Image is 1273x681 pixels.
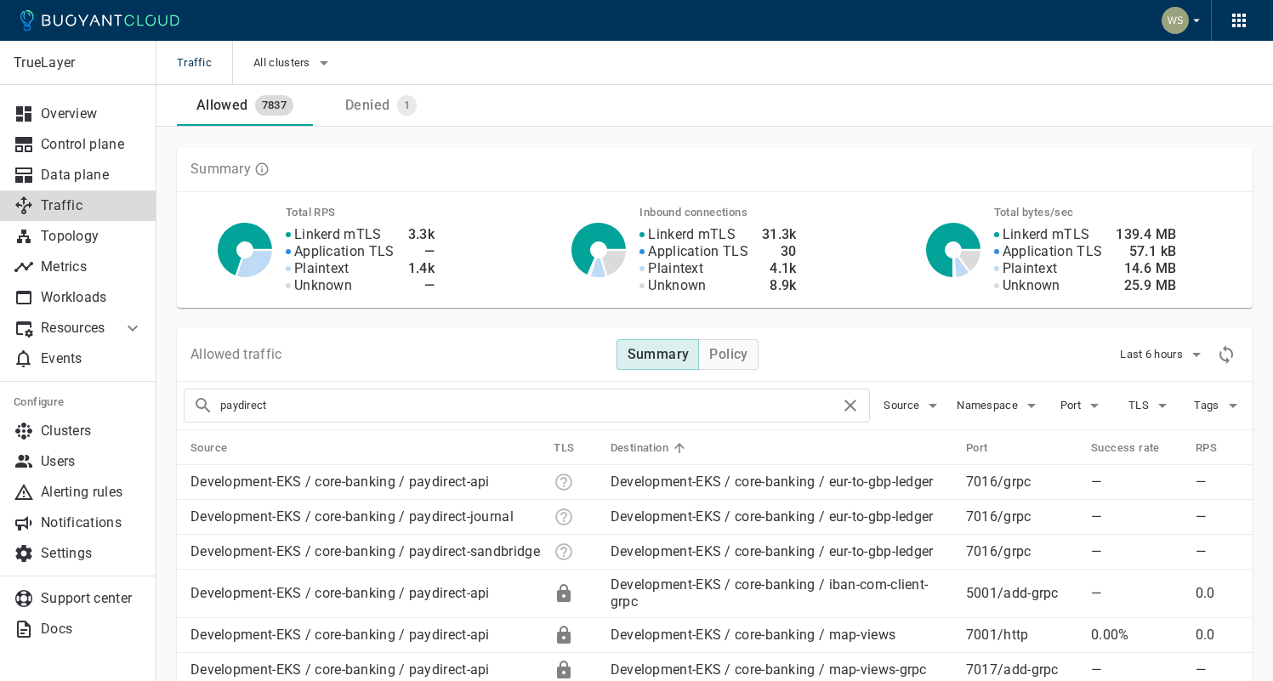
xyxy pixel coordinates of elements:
div: Allowed [190,90,248,114]
h4: — [408,277,435,294]
span: Port [966,440,1010,456]
button: Policy [698,339,758,370]
a: Development-EKS / core-banking / paydirect-api [190,661,490,678]
h4: 57.1 kB [1116,243,1176,260]
a: Denied1 [313,85,449,126]
p: Alerting rules [41,484,143,501]
div: Unknown [554,542,574,562]
a: Development-EKS / core-banking / paydirect-sandbridge [190,543,540,559]
p: Resources [41,320,109,337]
h5: Configure [14,395,143,409]
p: Linkerd mTLS [294,226,382,243]
p: Settings [41,545,143,562]
p: Events [41,350,143,367]
a: Development-EKS / core-banking / map-views [611,627,896,643]
span: Destination [611,440,690,456]
p: 5001 / add-grpc [966,585,1077,602]
h4: Summary [628,346,690,363]
div: Unknown [554,507,574,527]
span: Source [884,399,923,412]
button: Source [884,393,943,418]
input: Search [220,394,840,417]
p: Control plane [41,136,143,153]
span: 7837 [255,99,294,112]
p: 0.00% [1091,627,1182,644]
h5: TLS [554,441,574,455]
button: TLS [1123,393,1178,418]
p: Traffic [41,197,143,214]
a: Development-EKS / core-banking / eur-to-gbp-ledger [611,508,934,525]
p: Linkerd mTLS [1003,226,1090,243]
p: — [1196,508,1239,525]
p: Metrics [41,258,143,275]
div: Refresh metrics [1213,342,1239,367]
h4: Policy [709,346,747,363]
p: 7016 / grpc [966,508,1077,525]
img: Weichung Shaw [1162,7,1189,34]
h5: Destination [611,441,668,455]
a: Development-EKS / core-banking / paydirect-api [190,585,490,601]
p: Data plane [41,167,143,184]
button: Namespace [957,393,1042,418]
p: 7016 / grpc [966,474,1077,491]
span: RPS [1196,440,1239,456]
p: Docs [41,621,143,638]
h4: 31.3k [762,226,797,243]
p: Overview [41,105,143,122]
button: Summary [617,339,700,370]
a: Development-EKS / core-banking / map-views-grpc [611,661,927,678]
p: — [1091,585,1182,602]
span: Last 6 hours [1120,348,1186,361]
span: All clusters [253,56,314,70]
p: TrueLayer [14,54,142,71]
span: TLS [1128,399,1152,412]
p: Application TLS [294,243,395,260]
p: 7016 / grpc [966,543,1077,560]
span: 1 [397,99,417,112]
p: Plaintext [648,260,703,277]
p: 7001 / http [966,627,1077,644]
span: Port [1060,399,1084,412]
p: — [1091,508,1182,525]
a: Development-EKS / core-banking / eur-to-gbp-ledger [611,474,934,490]
h4: 1.4k [408,260,435,277]
p: 0.0 [1196,585,1239,602]
h5: Success rate [1091,441,1160,455]
span: Namespace [957,399,1021,412]
h4: 8.9k [762,277,797,294]
a: Development-EKS / core-banking / paydirect-api [190,627,490,643]
p: Support center [41,590,143,607]
p: Plaintext [294,260,350,277]
p: 7017 / add-grpc [966,661,1077,678]
p: — [1091,543,1182,560]
p: Workloads [41,289,143,306]
p: Unknown [294,277,352,294]
p: Allowed traffic [190,346,282,363]
p: Plaintext [1003,260,1058,277]
p: — [1196,474,1239,491]
a: Development-EKS / core-banking / iban-com-client-grpc [611,576,929,610]
p: Notifications [41,514,143,531]
button: All clusters [253,50,334,76]
span: Source [190,440,249,456]
h4: — [408,243,435,260]
button: Port [1055,393,1110,418]
h5: Port [966,441,988,455]
h5: Source [190,441,227,455]
h5: RPS [1196,441,1217,455]
a: Allowed7837 [177,85,313,126]
button: Tags [1191,393,1246,418]
p: 0.0 [1196,627,1239,644]
h4: 14.6 MB [1116,260,1176,277]
span: Traffic [177,41,232,85]
p: — [1091,661,1182,678]
button: Last 6 hours [1120,342,1207,367]
h4: 25.9 MB [1116,277,1176,294]
a: Development-EKS / core-banking / paydirect-api [190,474,490,490]
a: Development-EKS / core-banking / paydirect-journal [190,508,514,525]
p: Unknown [648,277,706,294]
svg: TLS data is compiled from traffic seen by Linkerd proxies. RPS and TCP bytes reflect both inbound... [254,162,270,177]
div: Unknown [554,472,574,492]
p: Unknown [1003,277,1060,294]
p: — [1091,474,1182,491]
